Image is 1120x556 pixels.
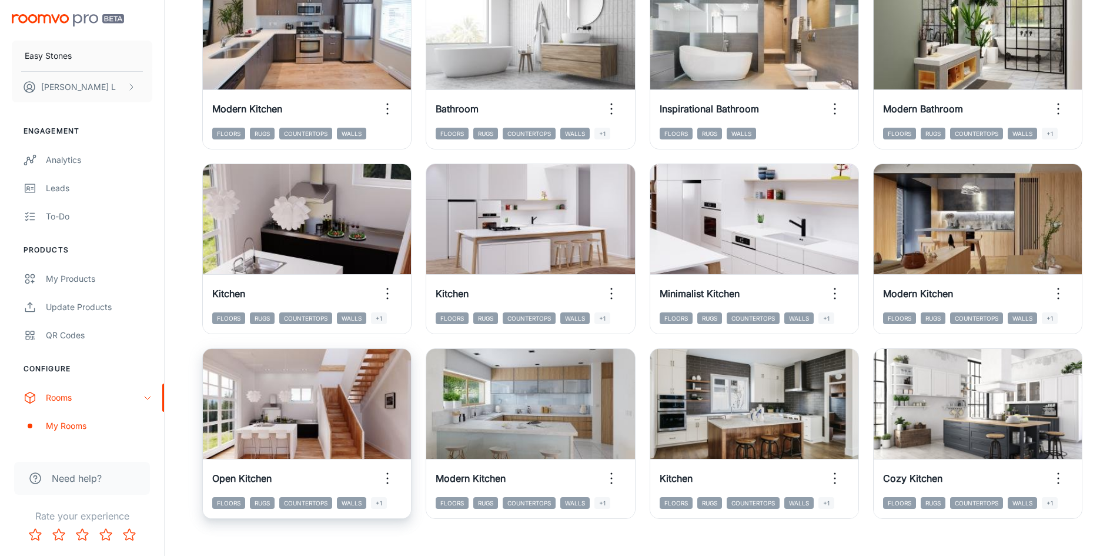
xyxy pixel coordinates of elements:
h6: Minimalist Kitchen [660,287,740,301]
span: Countertops [950,128,1003,139]
span: Countertops [503,312,556,324]
span: Floors [883,312,916,324]
span: Rugs [921,497,945,509]
span: +1 [818,497,834,509]
h6: Open Kitchen [212,471,272,485]
button: Rate 1 star [24,523,47,547]
button: Rate 4 star [94,523,118,547]
button: Rate 5 star [118,523,141,547]
span: +1 [371,497,387,509]
span: +1 [594,312,610,324]
span: Floors [436,497,469,509]
h6: Inspirational Bathroom [660,102,759,116]
span: Rugs [250,128,275,139]
h6: Cozy Kitchen [883,471,942,485]
span: Walls [784,312,814,324]
span: Need help? [52,471,102,485]
div: Rooms [46,391,143,404]
div: Designer Rooms [46,448,152,461]
div: My Rooms [46,420,152,432]
img: Roomvo PRO Beta [12,14,124,26]
span: Countertops [950,497,1003,509]
div: QR Codes [46,329,152,342]
span: Floors [883,497,916,509]
span: Countertops [279,312,332,324]
button: Easy Stones [12,41,152,71]
span: Rugs [921,312,945,324]
span: Floors [660,128,693,139]
span: Rugs [697,128,722,139]
span: Countertops [279,128,332,139]
span: Floors [436,128,469,139]
span: Rugs [697,497,722,509]
span: Walls [727,128,756,139]
div: Update Products [46,301,152,314]
span: Walls [1008,128,1037,139]
span: Floors [212,312,245,324]
span: Walls [337,128,366,139]
span: Walls [560,128,590,139]
span: Rugs [697,312,722,324]
span: Floors [660,312,693,324]
p: [PERSON_NAME] L [41,81,116,94]
span: +1 [371,312,387,324]
span: +1 [594,497,610,509]
button: [PERSON_NAME] L [12,72,152,102]
span: Rugs [250,497,275,509]
span: Walls [1008,497,1037,509]
span: Rugs [473,497,498,509]
span: Countertops [727,312,780,324]
span: Countertops [503,497,556,509]
span: +1 [1042,497,1058,509]
span: Walls [337,497,366,509]
span: Rugs [473,128,498,139]
p: Rate your experience [9,509,155,523]
span: Walls [337,312,366,324]
span: +1 [818,312,834,324]
span: Floors [436,312,469,324]
span: Countertops [503,128,556,139]
span: Countertops [279,497,332,509]
h6: Kitchen [212,287,245,301]
span: Walls [560,497,590,509]
h6: Bathroom [436,102,479,116]
span: +1 [1042,128,1058,139]
span: +1 [1042,312,1058,324]
div: Leads [46,182,152,195]
p: Easy Stones [25,49,72,62]
h6: Modern Kitchen [436,471,506,485]
span: Rugs [250,312,275,324]
h6: Modern Kitchen [883,287,953,301]
h6: Kitchen [436,287,469,301]
span: Walls [784,497,814,509]
span: Floors [212,128,245,139]
button: Rate 2 star [47,523,71,547]
span: Floors [883,128,916,139]
div: My Products [46,272,152,285]
h6: Modern Kitchen [212,102,282,116]
div: To-do [46,210,152,223]
h6: Kitchen [660,471,693,485]
span: Floors [660,497,693,509]
span: Floors [212,497,245,509]
span: Walls [560,312,590,324]
span: Countertops [950,312,1003,324]
div: Analytics [46,154,152,167]
span: Rugs [473,312,498,324]
h6: Modern Bathroom [883,102,963,116]
span: +1 [594,128,610,139]
span: Rugs [921,128,945,139]
span: Countertops [727,497,780,509]
span: Walls [1008,312,1037,324]
button: Rate 3 star [71,523,94,547]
